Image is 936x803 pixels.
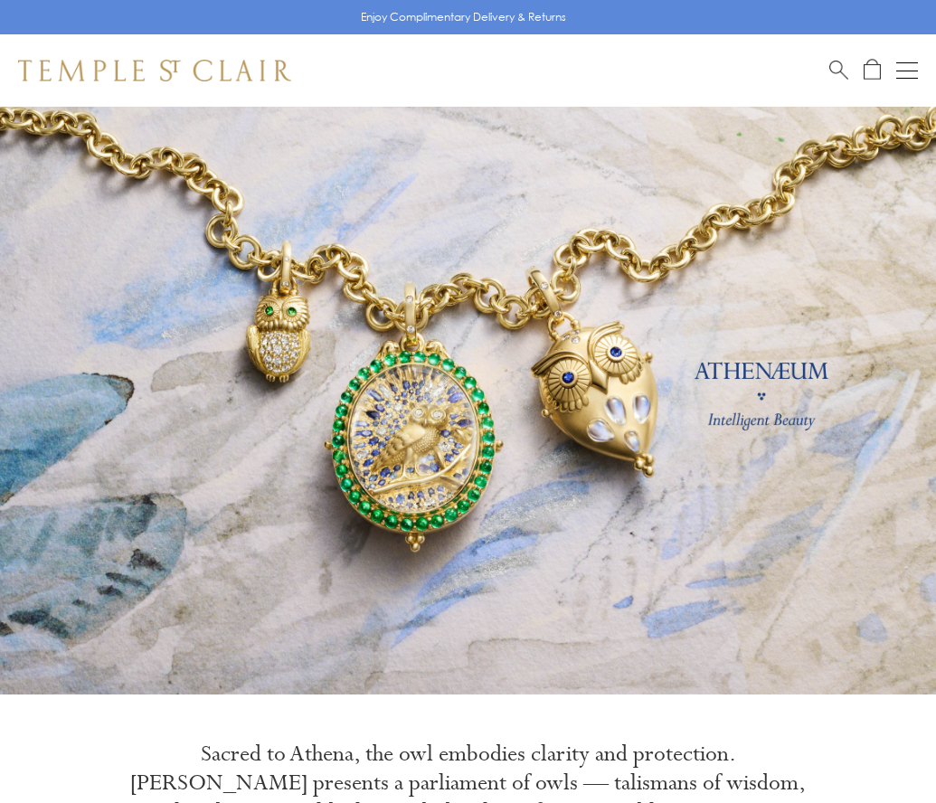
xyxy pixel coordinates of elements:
a: Open Shopping Bag [864,59,881,81]
button: Open navigation [896,60,918,81]
img: Temple St. Clair [18,60,291,81]
p: Enjoy Complimentary Delivery & Returns [361,8,566,26]
a: Search [829,59,848,81]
